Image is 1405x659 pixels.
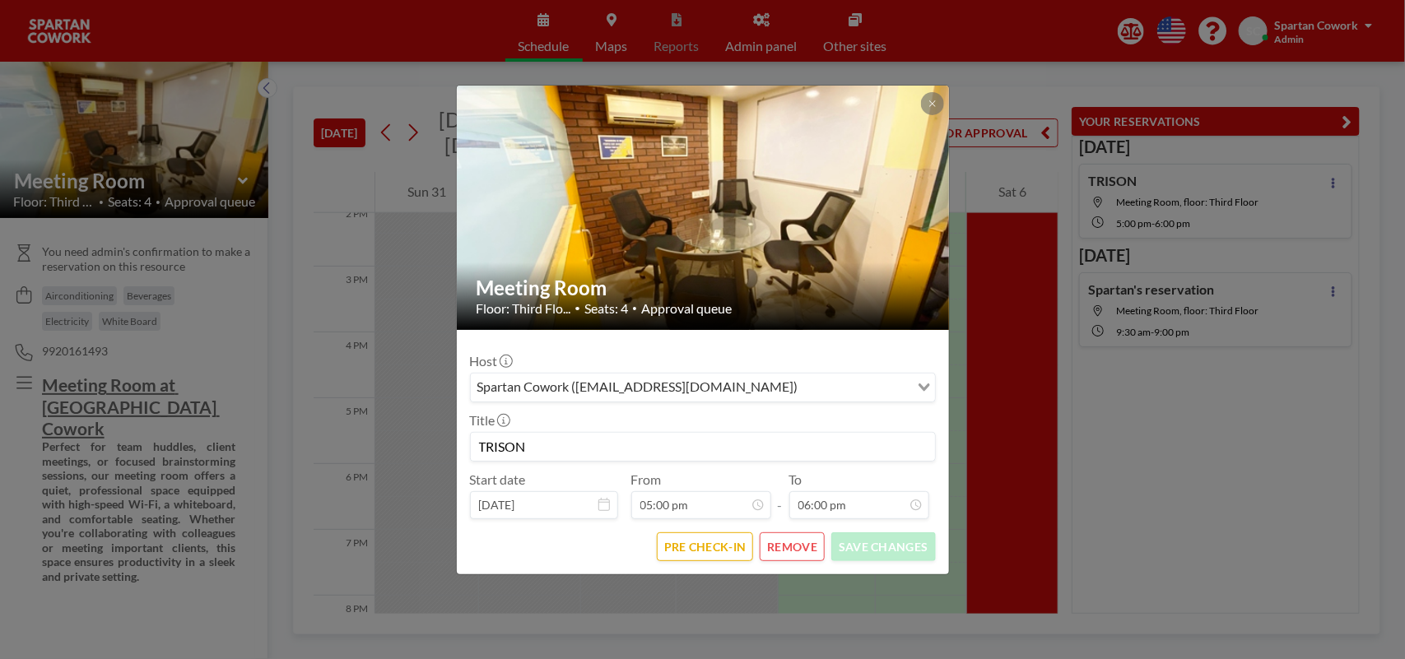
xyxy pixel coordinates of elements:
[803,377,908,398] input: Search for option
[471,374,935,401] div: Search for option
[831,532,935,561] button: SAVE CHANGES
[575,302,581,314] span: •
[657,532,753,561] button: PRE CHECK-IN
[457,22,951,392] img: 537.jpg
[470,412,509,429] label: Title
[470,353,511,369] label: Host
[642,300,733,317] span: Approval queue
[477,276,931,300] h2: Meeting Room
[470,471,526,488] label: Start date
[631,471,662,488] label: From
[585,300,629,317] span: Seats: 4
[633,303,638,313] span: •
[471,433,935,461] input: (No title)
[789,471,803,488] label: To
[477,300,571,317] span: Floor: Third Flo...
[778,477,783,513] span: -
[474,377,802,398] span: Spartan Cowork ([EMAIL_ADDRESS][DOMAIN_NAME])
[760,532,825,561] button: REMOVE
